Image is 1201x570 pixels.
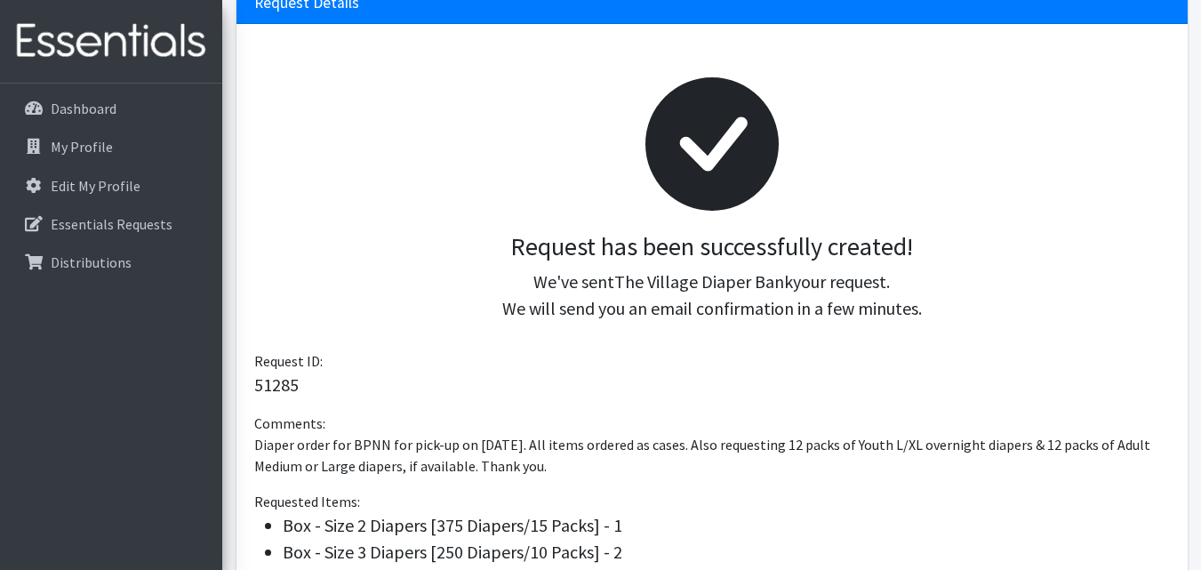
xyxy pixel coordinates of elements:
li: Box - Size 3 Diapers [250 Diapers/10 Packs] - 2 [283,539,1170,566]
a: My Profile [7,129,215,165]
a: Essentials Requests [7,206,215,242]
span: The Village Diaper Bank [614,270,793,293]
h3: Request has been successfully created! [268,232,1156,262]
p: We've sent your request. We will send you an email confirmation in a few minutes. [268,269,1156,322]
p: Distributions [51,253,132,271]
p: Edit My Profile [51,177,140,195]
span: Request ID: [254,352,323,370]
span: Requested Items: [254,493,360,510]
span: Comments: [254,414,325,432]
li: Box - Size 2 Diapers [375 Diapers/15 Packs] - 1 [283,512,1170,539]
p: 51285 [254,372,1170,398]
img: HumanEssentials [7,12,215,71]
p: Essentials Requests [51,215,172,233]
p: Dashboard [51,100,116,117]
p: Diaper order for BPNN for pick-up on [DATE]. All items ordered as cases. Also requesting 12 packs... [254,434,1170,477]
a: Dashboard [7,91,215,126]
a: Edit My Profile [7,168,215,204]
a: Distributions [7,245,215,280]
p: My Profile [51,138,113,156]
